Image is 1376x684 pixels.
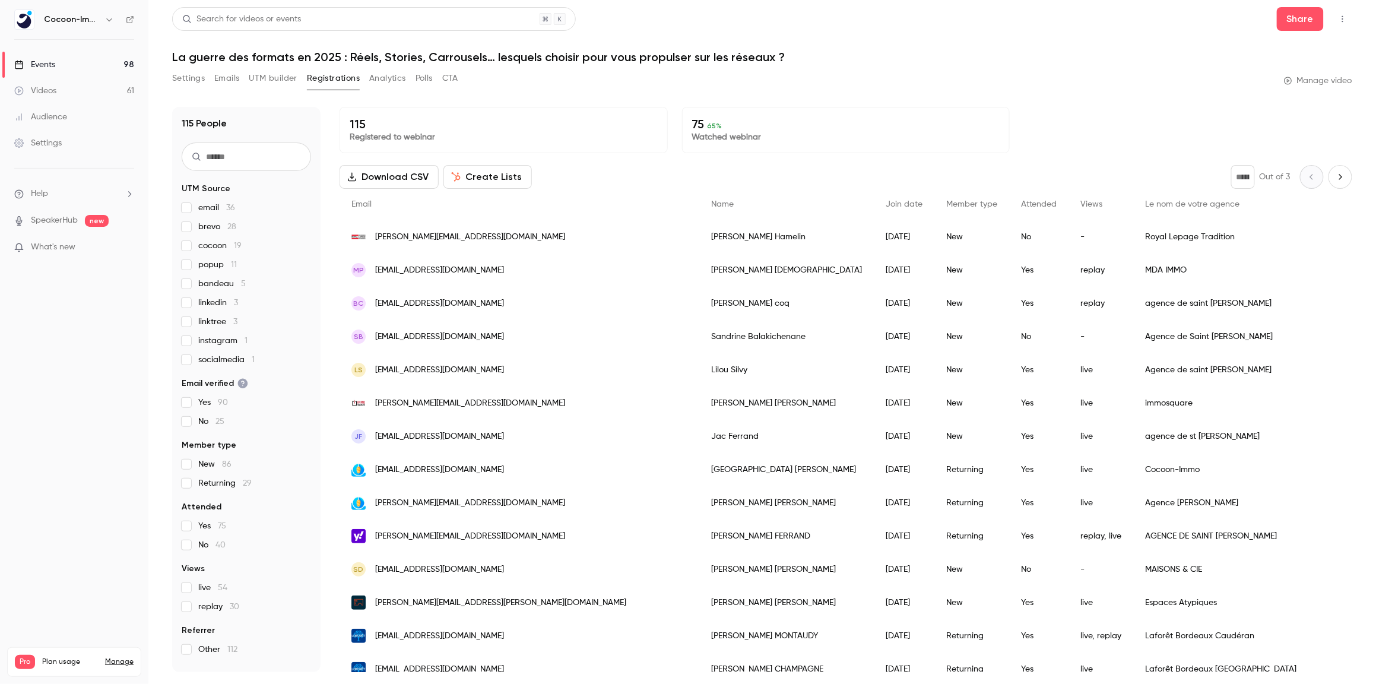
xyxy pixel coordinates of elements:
div: Yes [1009,420,1069,453]
img: Cocoon-Immo [15,10,34,29]
span: SB [354,331,363,342]
span: Attended [1021,200,1057,208]
span: replay [198,601,239,613]
span: [PERSON_NAME][EMAIL_ADDRESS][PERSON_NAME][DOMAIN_NAME] [375,597,626,609]
div: No [1009,220,1069,254]
span: Referrer [182,625,215,636]
span: 11 [231,261,237,269]
div: - [1069,220,1134,254]
span: live [198,582,227,594]
div: Agence de Saint [PERSON_NAME] [1134,320,1344,353]
div: [PERSON_NAME] [PERSON_NAME] [699,586,874,619]
span: 28 [227,223,236,231]
div: New [934,586,1009,619]
p: Watched webinar [692,131,1000,143]
img: yahoo.fr [351,529,366,543]
span: 90 [218,398,228,407]
div: Agence de saint [PERSON_NAME] [1134,353,1344,387]
div: live [1069,453,1134,486]
span: [EMAIL_ADDRESS][DOMAIN_NAME] [375,630,504,642]
span: [EMAIL_ADDRESS][DOMAIN_NAME] [375,663,504,676]
span: 19 [234,242,242,250]
div: [PERSON_NAME] Hamelin [699,220,874,254]
span: 29 [243,479,252,487]
div: [DATE] [874,387,934,420]
span: 112 [227,645,237,654]
button: Next page [1329,165,1352,189]
span: Bc [354,298,364,309]
div: Sandrine Balakichenane [699,320,874,353]
div: live, replay [1069,619,1134,653]
div: [DATE] [874,254,934,287]
div: [DATE] [874,553,934,586]
a: Manage [105,657,134,667]
div: New [934,387,1009,420]
div: No [1009,553,1069,586]
span: [PERSON_NAME][EMAIL_ADDRESS][DOMAIN_NAME] [375,397,565,410]
div: MDA IMMO [1134,254,1344,287]
div: Espaces Atypiques [1134,586,1344,619]
button: Registrations [307,69,360,88]
div: live [1069,486,1134,520]
section: facet-groups [182,183,311,655]
div: [PERSON_NAME] [PERSON_NAME] [699,553,874,586]
div: Yes [1009,353,1069,387]
span: bandeau [198,278,246,290]
span: LS [354,365,363,375]
div: [DATE] [874,320,934,353]
div: No [1009,320,1069,353]
span: Pro [15,655,35,669]
div: [DATE] [874,586,934,619]
div: [DATE] [874,287,934,320]
h1: La guerre des formats en 2025 : Réels, Stories, Carrousels… lesquels choisir pour vous propulser ... [172,50,1352,64]
span: Returning [198,477,252,489]
div: - [1069,320,1134,353]
div: Lilou Silvy [699,353,874,387]
a: SpeakerHub [31,214,78,227]
div: Yes [1009,619,1069,653]
span: brevo [198,221,236,233]
div: [GEOGRAPHIC_DATA] [PERSON_NAME] [699,453,874,486]
button: Emails [214,69,239,88]
span: [EMAIL_ADDRESS][DOMAIN_NAME] [375,297,504,310]
div: Yes [1009,520,1069,553]
button: CTA [442,69,458,88]
span: 86 [222,460,232,468]
p: Registered to webinar [350,131,658,143]
span: [EMAIL_ADDRESS][DOMAIN_NAME] [375,563,504,576]
span: 40 [215,541,226,549]
span: Views [182,563,205,575]
p: 75 [692,117,1000,131]
span: [EMAIL_ADDRESS][DOMAIN_NAME] [375,430,504,443]
button: Create Lists [443,165,532,189]
div: Yes [1009,287,1069,320]
h6: Cocoon-Immo [44,14,100,26]
div: [PERSON_NAME] MONTAUDY [699,619,874,653]
div: immosquare [1134,387,1344,420]
div: Returning [934,520,1009,553]
div: [DATE] [874,486,934,520]
span: cocoon [198,240,242,252]
span: 30 [230,603,239,611]
span: 3 [234,299,238,307]
div: Returning [934,453,1009,486]
span: Other [198,644,237,655]
span: 75 [218,522,226,530]
div: - [1069,553,1134,586]
button: Analytics [369,69,406,88]
div: [PERSON_NAME] [PERSON_NAME] [699,387,874,420]
div: New [934,553,1009,586]
span: [PERSON_NAME][EMAIL_ADDRESS][DOMAIN_NAME] [375,530,565,543]
div: [DATE] [874,420,934,453]
span: 3 [233,318,237,326]
div: Laforêt Bordeaux Caudéran [1134,619,1344,653]
span: linkedin [198,297,238,309]
span: Name [711,200,734,208]
div: [DATE] [874,520,934,553]
span: new [85,215,109,227]
div: agence de st [PERSON_NAME] [1134,420,1344,453]
span: 1 [245,337,248,345]
div: [DATE] [874,619,934,653]
div: Agence [PERSON_NAME] [1134,486,1344,520]
span: Yes [198,520,226,532]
